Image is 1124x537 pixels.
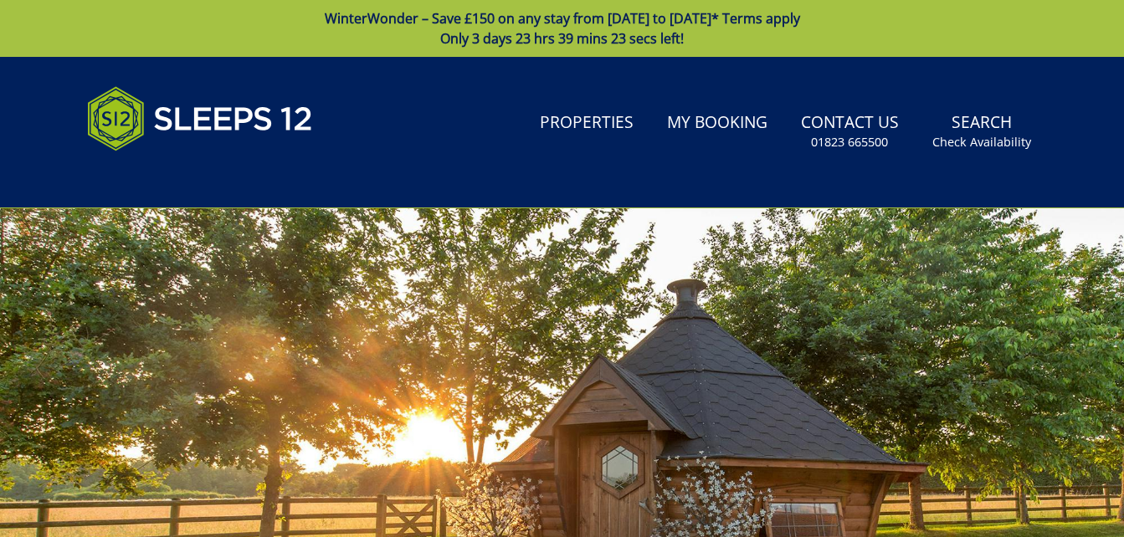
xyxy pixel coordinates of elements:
a: SearchCheck Availability [926,105,1038,159]
a: My Booking [660,105,774,142]
img: Sleeps 12 [87,77,313,161]
a: Properties [533,105,640,142]
a: Contact Us01823 665500 [794,105,906,159]
small: 01823 665500 [811,134,888,151]
span: Only 3 days 23 hrs 39 mins 23 secs left! [440,29,684,48]
iframe: Customer reviews powered by Trustpilot [79,171,254,185]
small: Check Availability [932,134,1031,151]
